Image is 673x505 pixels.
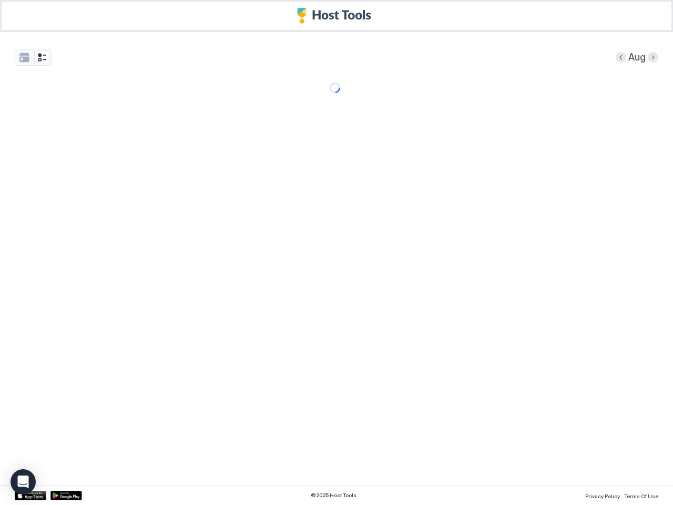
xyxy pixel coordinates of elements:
a: Terms Of Use [624,490,658,501]
div: Open Intercom Messenger [11,469,36,494]
span: Aug [628,52,646,64]
button: Next month [648,52,658,63]
button: Previous month [616,52,626,63]
span: © 2025 Host Tools [311,492,356,499]
div: loading [330,83,340,93]
a: Privacy Policy [585,490,620,501]
a: Google Play Store [50,491,82,500]
a: App Store [15,491,46,500]
span: Privacy Policy [585,493,620,499]
div: tab-group [15,49,52,66]
span: Terms Of Use [624,493,658,499]
a: Host Tools Logo [297,8,376,24]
